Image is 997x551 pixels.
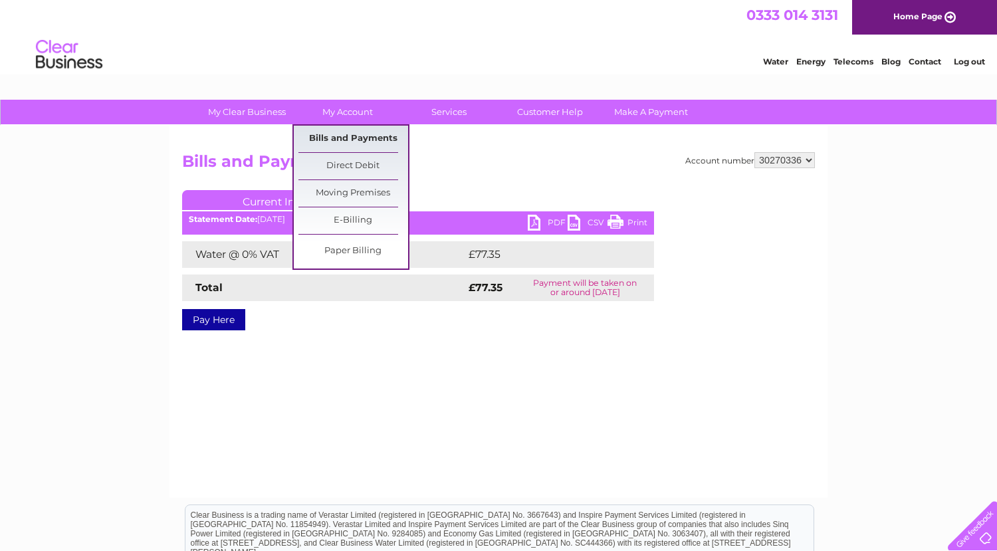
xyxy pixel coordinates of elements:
strong: £77.35 [469,281,502,294]
a: Moving Premises [298,180,408,207]
a: E-Billing [298,207,408,234]
a: Telecoms [833,56,873,66]
a: CSV [568,215,608,234]
div: [DATE] [182,215,654,224]
td: Payment will be taken on or around [DATE] [516,275,654,301]
a: Blog [881,56,901,66]
b: Statement Date: [189,214,257,224]
td: Water @ 0% VAT [182,241,465,268]
a: Energy [796,56,826,66]
a: Direct Debit [298,153,408,179]
a: Water [763,56,788,66]
td: £77.35 [465,241,626,268]
a: Pay Here [182,309,245,330]
a: Current Invoice [182,190,382,210]
a: My Account [293,100,403,124]
strong: Total [195,281,223,294]
a: Contact [909,56,941,66]
a: PDF [528,215,568,234]
img: logo.png [35,35,103,75]
h2: Bills and Payments [182,152,815,177]
a: 0333 014 3131 [746,7,838,23]
a: Paper Billing [298,238,408,265]
a: Customer Help [495,100,605,124]
div: Clear Business is a trading name of Verastar Limited (registered in [GEOGRAPHIC_DATA] No. 3667643... [185,7,814,64]
a: Services [394,100,504,124]
a: Make A Payment [596,100,706,124]
div: Account number [685,152,815,168]
a: My Clear Business [192,100,302,124]
a: Bills and Payments [298,126,408,152]
a: Log out [954,56,985,66]
a: Print [608,215,647,234]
